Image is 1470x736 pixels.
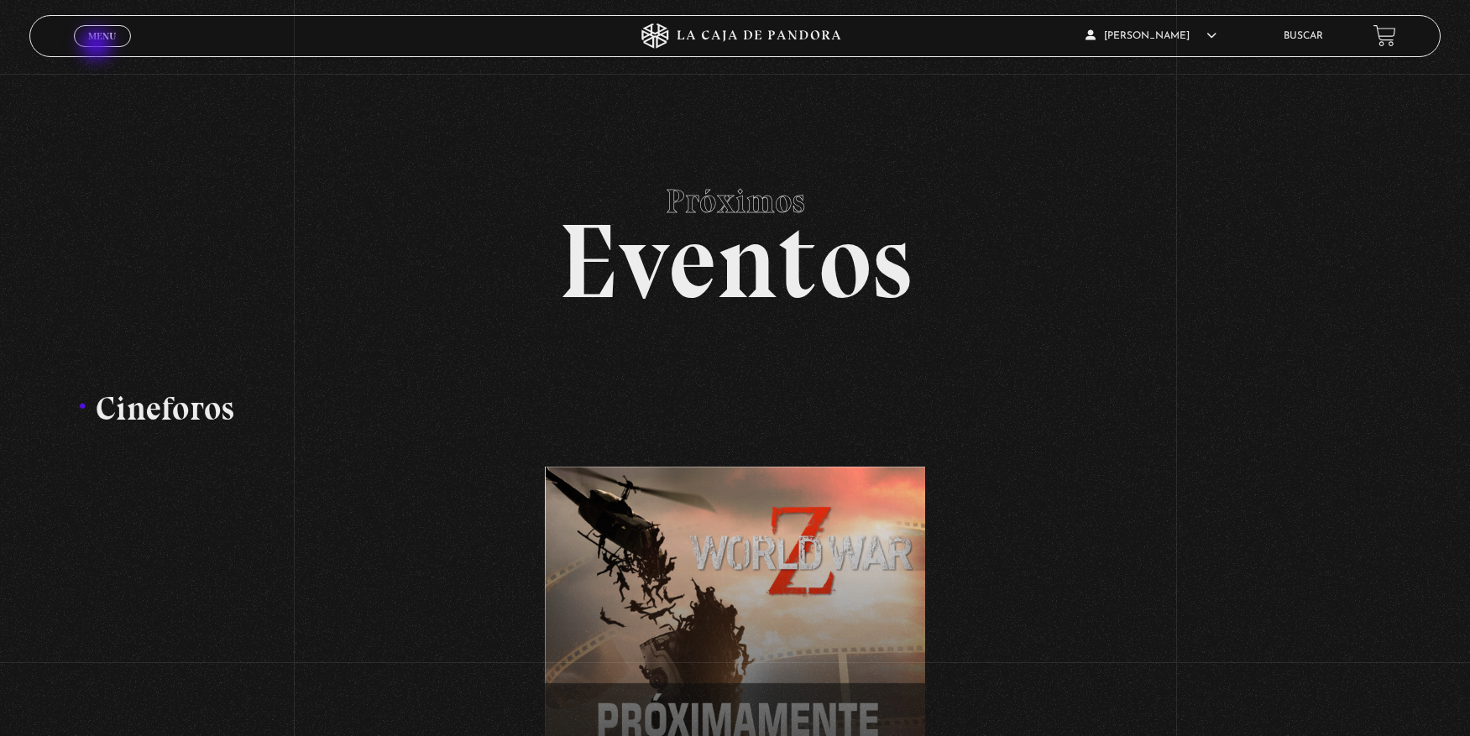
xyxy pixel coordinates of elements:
span: Próximos [29,184,1441,217]
h2: Eventos [29,184,1441,306]
a: Buscar [1284,31,1323,41]
span: Menu [88,31,116,41]
h3: Cineforos [79,391,1391,425]
span: Cerrar [82,44,122,56]
span: [PERSON_NAME] [1085,31,1216,41]
a: View your shopping cart [1373,24,1396,47]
